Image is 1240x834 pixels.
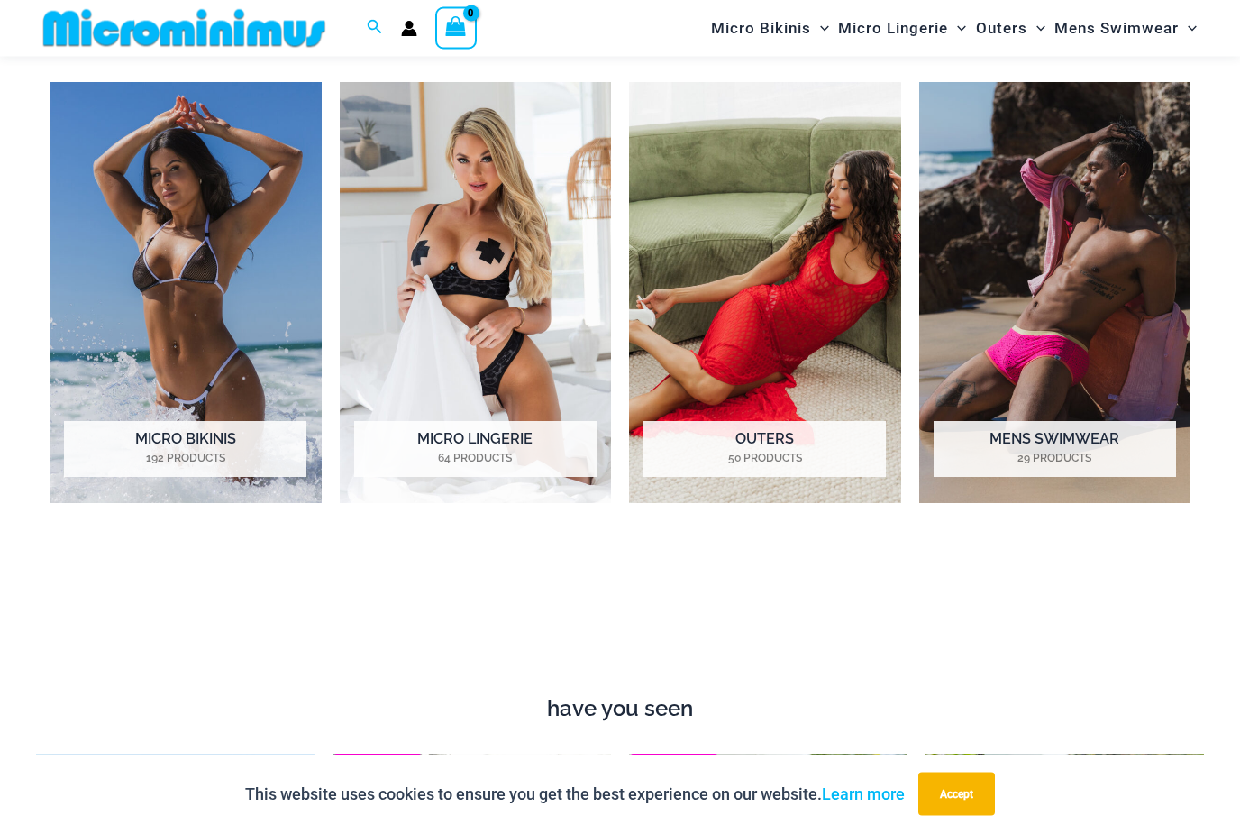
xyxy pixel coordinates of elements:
img: Micro Lingerie [340,83,612,504]
span: Micro Bikinis [711,5,811,51]
h2: Mens Swimwear [934,422,1176,478]
h2: Micro Bikinis [64,422,306,478]
a: Visit product category Mens Swimwear [919,83,1191,504]
span: Micro Lingerie [838,5,948,51]
img: MM SHOP LOGO FLAT [36,8,333,49]
mark: 50 Products [643,451,886,467]
a: Learn more [822,784,905,803]
span: Menu Toggle [1179,5,1197,51]
a: Micro LingerieMenu ToggleMenu Toggle [834,5,971,51]
a: Micro BikinisMenu ToggleMenu Toggle [707,5,834,51]
a: Visit product category Micro Lingerie [340,83,612,504]
a: Account icon link [401,21,417,37]
img: Outers [629,83,901,504]
h2: Outers [643,422,886,478]
p: This website uses cookies to ensure you get the best experience on our website. [245,781,905,808]
a: OutersMenu ToggleMenu Toggle [971,5,1050,51]
span: Mens Swimwear [1054,5,1179,51]
nav: Site Navigation [704,3,1204,54]
mark: 29 Products [934,451,1176,467]
span: Menu Toggle [948,5,966,51]
span: Menu Toggle [1027,5,1045,51]
span: Menu Toggle [811,5,829,51]
mark: 64 Products [354,451,597,467]
a: Mens SwimwearMenu ToggleMenu Toggle [1050,5,1201,51]
button: Accept [918,773,995,816]
img: Micro Bikinis [50,83,322,504]
a: Visit product category Outers [629,83,901,504]
span: Outers [976,5,1027,51]
a: Search icon link [367,17,383,40]
a: Visit product category Micro Bikinis [50,83,322,504]
mark: 192 Products [64,451,306,467]
h2: Micro Lingerie [354,422,597,478]
h4: have you seen [36,697,1204,723]
img: Mens Swimwear [919,83,1191,504]
iframe: TrustedSite Certified [50,552,1190,687]
a: View Shopping Cart, empty [435,7,477,49]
